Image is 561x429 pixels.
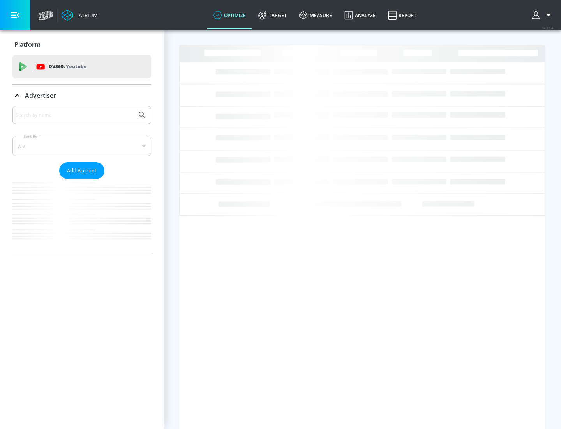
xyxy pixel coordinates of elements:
p: Youtube [66,62,86,71]
div: A-Z [12,136,151,156]
a: optimize [207,1,252,29]
div: Advertiser [12,106,151,255]
button: Add Account [59,162,104,179]
span: Add Account [67,166,97,175]
input: Search by name [16,110,134,120]
p: Advertiser [25,91,56,100]
span: v 4.25.4 [542,26,553,30]
a: Atrium [62,9,98,21]
a: Target [252,1,293,29]
a: Report [382,1,423,29]
a: Analyze [338,1,382,29]
div: Platform [12,34,151,55]
p: Platform [14,40,41,49]
div: Advertiser [12,85,151,106]
label: Sort By [22,134,39,139]
div: DV360: Youtube [12,55,151,78]
nav: list of Advertiser [12,179,151,255]
p: DV360: [49,62,86,71]
a: measure [293,1,338,29]
div: Atrium [76,12,98,19]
